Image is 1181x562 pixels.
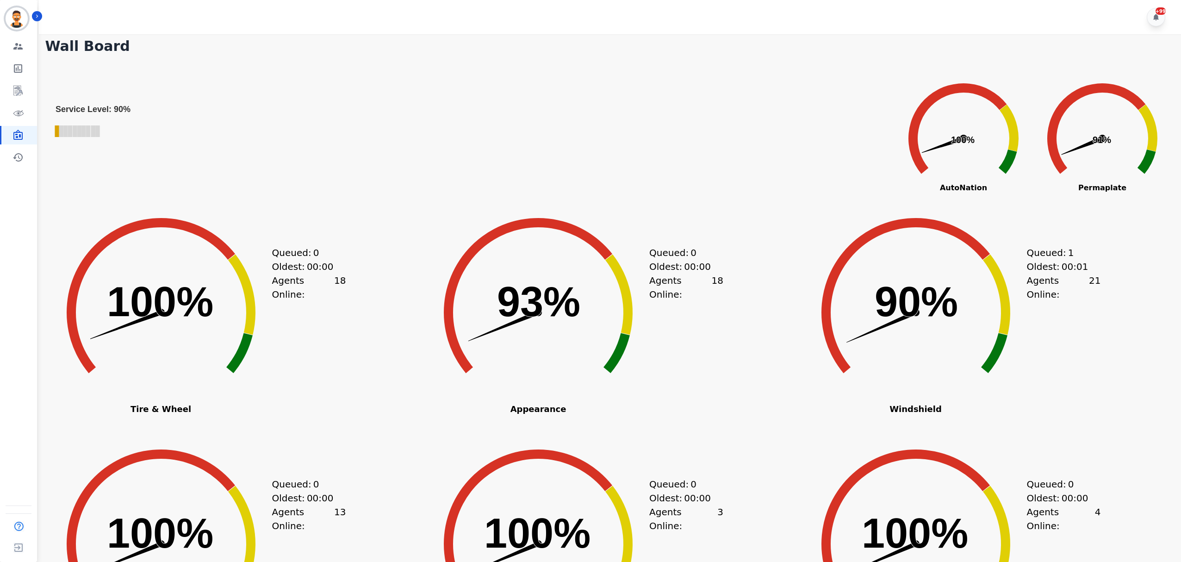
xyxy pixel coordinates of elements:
div: Agents Online: [1027,274,1101,301]
div: Agents Online: [272,274,346,301]
div: Agents Online: [1027,505,1101,533]
div: Oldest: [1027,260,1096,274]
div: Oldest: [272,491,342,505]
span: 00:00 [684,260,711,274]
text: 93% [497,279,580,325]
text: 100% [107,510,213,556]
div: Queued: [649,477,719,491]
div: Agents Online: [649,274,723,301]
h1: Wall Board [45,38,130,55]
text: 100% [484,510,590,556]
text: Service Level: 90% [56,105,131,114]
span: 1 [1068,246,1074,260]
span: 3 [717,505,723,533]
div: Oldest: [1027,491,1096,505]
span: 13 [334,505,346,533]
text: 100% [107,279,213,325]
text: 9 AM [183,134,196,140]
span: 00:00 [307,260,334,274]
span: 00:00 [684,491,711,505]
text: 91% [1093,135,1111,145]
div: Oldest: [272,260,342,274]
text: 90% [875,279,958,325]
span: 0 [313,477,319,491]
text: 8 AM [105,134,118,140]
div: Agents Online: [649,505,723,533]
div: Queued: [272,246,342,260]
div: Queued: [1027,477,1096,491]
text: 3 PM [647,134,660,140]
text: 100% [951,135,975,145]
svg: Service Level: 90% [55,105,892,151]
text: 1 PM [493,134,506,140]
span: 21 [1089,274,1100,301]
div: Oldest: [649,260,719,274]
span: 0 [690,477,696,491]
div: Oldest: [649,491,719,505]
span: 00:00 [1062,491,1088,505]
text: 12 PM [414,134,430,140]
img: Bordered avatar [6,7,28,30]
div: Queued: [649,246,719,260]
span: 18 [334,274,346,301]
text: 100% [862,510,968,556]
div: Queued: [272,477,342,491]
text: 5 PM [802,134,815,140]
text: 2 PM [570,134,583,140]
span: 0 [1068,477,1074,491]
span: 0 [690,246,696,260]
div: Agents Online: [272,505,346,533]
div: Queued: [1027,246,1096,260]
span: 00:01 [1062,260,1088,274]
span: 18 [712,274,723,301]
text: 4 PM [725,134,738,140]
text: 10 AM [258,134,274,140]
div: +99 [1156,7,1166,15]
span: 00:00 [307,491,334,505]
span: 4 [1095,505,1101,533]
span: 0 [313,246,319,260]
text: 11 AM [336,134,352,140]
